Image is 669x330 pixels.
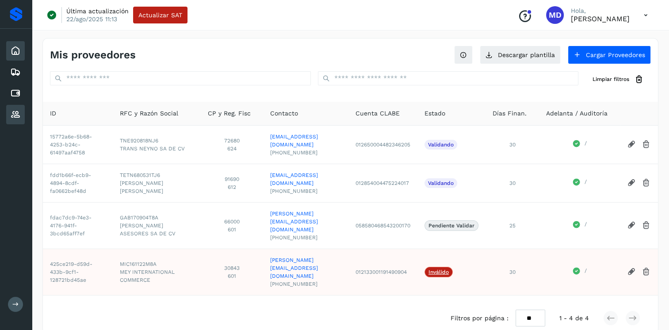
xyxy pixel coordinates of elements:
[6,62,25,82] div: Embarques
[208,183,256,191] span: 612
[120,179,194,195] span: [PERSON_NAME] [PERSON_NAME]
[270,234,341,242] span: [PHONE_NUMBER]
[208,218,256,226] span: 66000
[208,109,251,118] span: CP y Reg. Fisc
[208,226,256,234] span: 601
[480,46,561,64] button: Descargar plantilla
[6,41,25,61] div: Inicio
[571,15,630,23] p: Moises Davila
[270,280,341,288] span: [PHONE_NUMBER]
[546,109,608,118] span: Adelanta / Auditoría
[546,220,613,231] div: /
[270,256,341,280] a: [PERSON_NAME][EMAIL_ADDRESS][DOMAIN_NAME]
[428,142,454,148] p: Validando
[546,139,613,150] div: /
[451,314,508,323] span: Filtros por página :
[493,109,527,118] span: Días Finan.
[348,164,417,202] td: 012854004475224017
[120,268,194,284] span: MEY INTERNATIONAL COMMERCE
[509,269,515,275] span: 30
[593,75,629,83] span: Limpiar filtros
[571,7,630,15] p: Hola,
[270,210,341,234] a: [PERSON_NAME][EMAIL_ADDRESS][DOMAIN_NAME]
[120,145,194,153] span: TRANS NEYNO SA DE CV
[208,175,256,183] span: 91690
[546,267,613,277] div: /
[208,264,256,272] span: 30843
[559,314,589,323] span: 1 - 4 de 4
[43,125,113,164] td: 15772a6e-5b68-4253-b24c-61497aaf4758
[270,171,341,187] a: [EMAIL_ADDRESS][DOMAIN_NAME]
[50,49,136,61] h4: Mis proveedores
[428,180,454,186] p: Validando
[43,249,113,295] td: 425ce219-d59d-433b-9cf1-128721bd45ae
[120,137,194,145] span: TNE920818NJ6
[138,12,182,18] span: Actualizar SAT
[208,272,256,280] span: 601
[208,145,256,153] span: 624
[43,164,113,202] td: fdd1b66f-ecb9-4894-8cdf-fa0662bef48d
[270,149,341,157] span: [PHONE_NUMBER]
[66,15,117,23] p: 22/ago/2025 11:13
[120,222,194,238] span: [PERSON_NAME] ASESORES SA DE CV
[133,7,187,23] button: Actualizar SAT
[66,7,129,15] p: Última actualización
[424,109,445,118] span: Estado
[6,84,25,103] div: Cuentas por pagar
[428,223,474,229] p: Pendiente Validar
[348,249,417,295] td: 012133001191490904
[120,171,194,179] span: TETN680531TJ6
[509,142,515,148] span: 30
[568,46,651,64] button: Cargar Proveedores
[43,202,113,249] td: fdac7dc9-74e3-4176-941f-3bcd65aff7ef
[509,180,515,186] span: 30
[270,187,341,195] span: [PHONE_NUMBER]
[270,133,341,149] a: [EMAIL_ADDRESS][DOMAIN_NAME]
[120,109,178,118] span: RFC y Razón Social
[509,223,515,229] span: 25
[120,260,194,268] span: MIC161122M8A
[348,202,417,249] td: 058580468543200170
[208,137,256,145] span: 72680
[585,71,651,88] button: Limpiar filtros
[6,105,25,124] div: Proveedores
[546,178,613,188] div: /
[428,269,449,275] p: Inválido
[120,214,194,222] span: GAB170904T8A
[270,109,298,118] span: Contacto
[348,125,417,164] td: 012650004482346205
[356,109,400,118] span: Cuenta CLABE
[50,109,56,118] span: ID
